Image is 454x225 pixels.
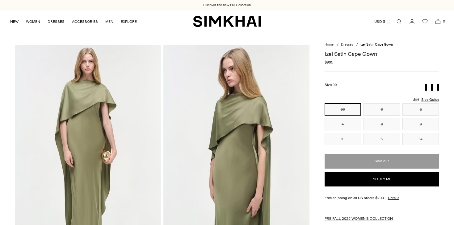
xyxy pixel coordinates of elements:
button: 8 [402,118,439,130]
button: 14 [402,133,439,145]
a: MEN [105,15,113,28]
nav: breadcrumbs [325,42,439,47]
button: Notify me [325,172,439,186]
button: 0 [364,103,400,116]
div: / [337,42,338,47]
span: 0 [441,18,447,24]
a: Discover the new Fall Collection [203,3,251,8]
div: / [356,42,358,47]
div: Free shipping on all US orders $200+ [325,195,439,201]
a: Wishlist [419,15,431,28]
button: 4 [325,118,361,130]
button: 6 [364,118,400,130]
a: DRESSES [48,15,65,28]
a: ACCESSORIES [72,15,98,28]
a: Go to the account page [406,15,418,28]
span: Izel Satin Cape Gown [360,43,393,47]
button: 12 [364,133,400,145]
a: NEW [10,15,19,28]
a: Home [325,43,334,47]
span: 00 [333,83,337,87]
a: WOMEN [26,15,40,28]
a: Dresses [341,43,353,47]
button: 2 [402,103,439,116]
a: PRE FALL 2025 WOMEN'S COLLECTION [325,216,393,221]
a: Size Guide [413,96,439,103]
label: Size: [325,82,337,88]
a: EXPLORE [121,15,137,28]
a: Details [388,195,399,201]
a: Open search modal [393,15,405,28]
button: 00 [325,103,361,116]
button: 10 [325,133,361,145]
h1: Izel Satin Cape Gown [325,51,439,57]
span: $995 [325,59,333,65]
button: USD $ [374,15,391,28]
a: Open cart modal [432,15,444,28]
a: SIMKHAI [193,15,261,27]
